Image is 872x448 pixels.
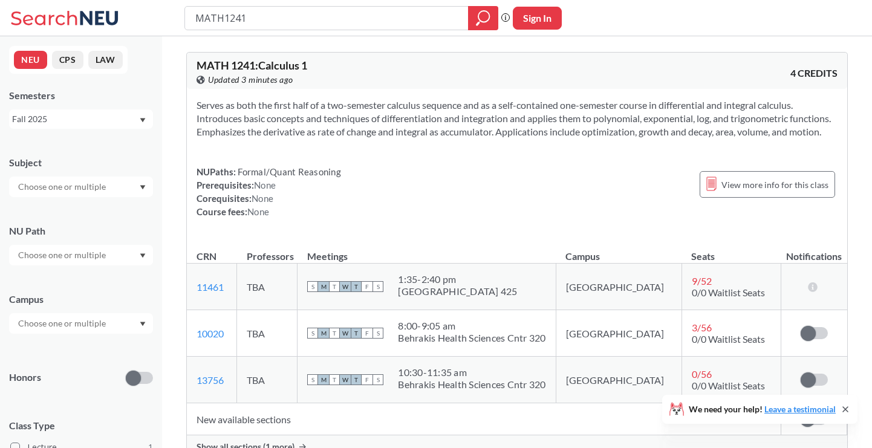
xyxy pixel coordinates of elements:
[9,245,153,265] div: Dropdown arrow
[398,366,545,378] div: 10:30 - 11:35 am
[9,419,153,432] span: Class Type
[140,322,146,326] svg: Dropdown arrow
[247,206,269,217] span: None
[340,281,351,292] span: W
[197,99,838,138] section: Serves as both the first half of a two-semester calculus sequence and as a self-contained one-sem...
[476,10,490,27] svg: magnifying glass
[9,177,153,197] div: Dropdown arrow
[398,378,545,391] div: Behrakis Health Sciences Cntr 320
[140,185,146,190] svg: Dropdown arrow
[307,374,318,385] span: S
[318,374,329,385] span: M
[329,281,340,292] span: T
[351,328,362,339] span: T
[721,177,828,192] span: View more info for this class
[197,59,307,72] span: MATH 1241 : Calculus 1
[373,281,383,292] span: S
[197,165,341,218] div: NUPaths: Prerequisites: Corequisites: Course fees:
[781,238,847,264] th: Notifications
[194,8,460,28] input: Class, professor, course number, "phrase"
[351,374,362,385] span: T
[307,281,318,292] span: S
[692,322,712,333] span: 3 / 56
[556,357,682,403] td: [GEOGRAPHIC_DATA]
[513,7,562,30] button: Sign In
[362,328,373,339] span: F
[9,156,153,169] div: Subject
[468,6,498,30] div: magnifying glass
[329,328,340,339] span: T
[362,374,373,385] span: F
[197,328,224,339] a: 10020
[556,238,682,264] th: Campus
[692,275,712,287] span: 9 / 52
[398,273,517,285] div: 1:35 - 2:40 pm
[764,404,836,414] a: Leave a testimonial
[88,51,123,69] button: LAW
[237,357,298,403] td: TBA
[790,67,838,80] span: 4 CREDITS
[351,281,362,292] span: T
[14,51,47,69] button: NEU
[9,89,153,102] div: Semesters
[9,371,41,385] p: Honors
[318,281,329,292] span: M
[340,328,351,339] span: W
[692,333,765,345] span: 0/0 Waitlist Seats
[298,238,556,264] th: Meetings
[307,328,318,339] span: S
[692,368,712,380] span: 0 / 56
[236,166,341,177] span: Formal/Quant Reasoning
[9,109,153,129] div: Fall 2025Dropdown arrow
[237,238,298,264] th: Professors
[362,281,373,292] span: F
[340,374,351,385] span: W
[398,320,545,332] div: 8:00 - 9:05 am
[556,310,682,357] td: [GEOGRAPHIC_DATA]
[197,374,224,386] a: 13756
[9,293,153,306] div: Campus
[197,250,216,263] div: CRN
[556,264,682,310] td: [GEOGRAPHIC_DATA]
[692,287,765,298] span: 0/0 Waitlist Seats
[187,403,781,435] td: New available sections
[689,405,836,414] span: We need your help!
[237,264,298,310] td: TBA
[373,374,383,385] span: S
[12,112,138,126] div: Fall 2025
[9,224,153,238] div: NU Path
[373,328,383,339] span: S
[682,238,781,264] th: Seats
[692,380,765,391] span: 0/0 Waitlist Seats
[140,118,146,123] svg: Dropdown arrow
[197,281,224,293] a: 11461
[237,310,298,357] td: TBA
[252,193,273,204] span: None
[9,313,153,334] div: Dropdown arrow
[52,51,83,69] button: CPS
[398,285,517,297] div: [GEOGRAPHIC_DATA] 425
[12,316,114,331] input: Choose one or multiple
[398,332,545,344] div: Behrakis Health Sciences Cntr 320
[318,328,329,339] span: M
[329,374,340,385] span: T
[208,73,293,86] span: Updated 3 minutes ago
[12,248,114,262] input: Choose one or multiple
[254,180,276,190] span: None
[140,253,146,258] svg: Dropdown arrow
[12,180,114,194] input: Choose one or multiple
